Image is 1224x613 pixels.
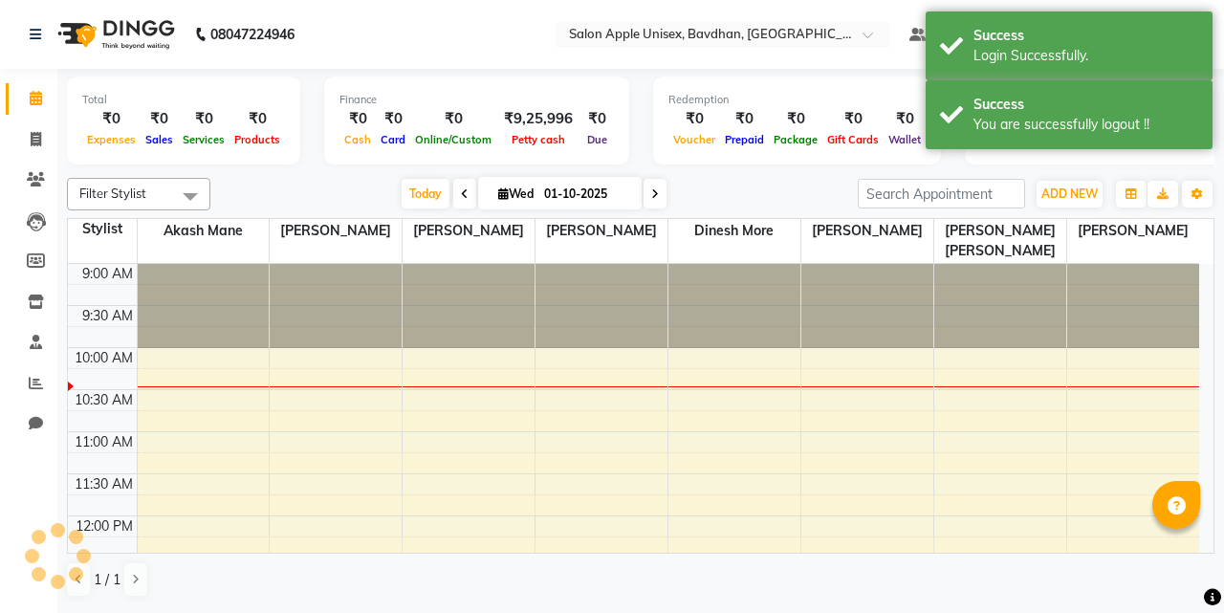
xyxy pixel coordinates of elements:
[582,133,612,146] span: Due
[402,179,449,208] span: Today
[72,516,137,536] div: 12:00 PM
[141,133,178,146] span: Sales
[68,219,137,239] div: Stylist
[410,108,496,130] div: ₹0
[973,115,1198,135] div: You are successfully logout !!
[973,95,1198,115] div: Success
[535,219,667,243] span: [PERSON_NAME]
[493,186,538,201] span: Wed
[769,133,822,146] span: Package
[138,219,270,243] span: Akash Mane
[376,108,410,130] div: ₹0
[668,108,720,130] div: ₹0
[376,133,410,146] span: Card
[71,474,137,494] div: 11:30 AM
[78,306,137,326] div: 9:30 AM
[210,8,295,61] b: 08047224946
[1144,536,1205,594] iframe: chat widget
[973,26,1198,46] div: Success
[141,108,178,130] div: ₹0
[580,108,614,130] div: ₹0
[934,219,1066,263] span: [PERSON_NAME] [PERSON_NAME]
[720,108,769,130] div: ₹0
[49,8,180,61] img: logo
[229,133,285,146] span: Products
[403,219,535,243] span: [PERSON_NAME]
[71,348,137,368] div: 10:00 AM
[858,179,1025,208] input: Search Appointment
[71,390,137,410] div: 10:30 AM
[801,219,933,243] span: [PERSON_NAME]
[884,108,926,130] div: ₹0
[229,108,285,130] div: ₹0
[339,108,376,130] div: ₹0
[668,133,720,146] span: Voucher
[822,133,884,146] span: Gift Cards
[82,92,285,108] div: Total
[339,133,376,146] span: Cash
[884,133,926,146] span: Wallet
[78,264,137,284] div: 9:00 AM
[82,108,141,130] div: ₹0
[79,186,146,201] span: Filter Stylist
[496,108,580,130] div: ₹9,25,996
[178,108,229,130] div: ₹0
[1041,186,1098,201] span: ADD NEW
[1067,219,1199,243] span: [PERSON_NAME]
[668,219,800,243] span: Dinesh More
[178,133,229,146] span: Services
[822,108,884,130] div: ₹0
[668,92,926,108] div: Redemption
[339,92,614,108] div: Finance
[538,180,634,208] input: 2025-10-01
[769,108,822,130] div: ₹0
[410,133,496,146] span: Online/Custom
[1037,181,1103,208] button: ADD NEW
[71,432,137,452] div: 11:00 AM
[82,133,141,146] span: Expenses
[507,133,570,146] span: Petty cash
[270,219,402,243] span: [PERSON_NAME]
[720,133,769,146] span: Prepaid
[94,570,120,590] span: 1 / 1
[973,46,1198,66] div: Login Successfully.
